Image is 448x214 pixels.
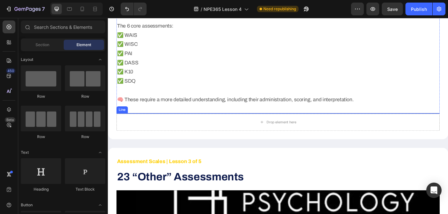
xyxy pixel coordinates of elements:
strong: Assessment Scales | Lesson 3 of 5 [10,159,106,165]
div: Open Intercom Messenger [426,183,442,198]
div: Row [65,134,105,140]
div: Publish [411,6,427,12]
p: 7 [42,5,45,13]
div: Heading [21,186,61,192]
div: Beta [5,117,15,122]
button: 7 [3,3,48,15]
div: 450 [6,68,15,73]
span: Element [76,42,91,48]
span: Save [387,6,398,12]
button: Save [382,3,403,15]
span: Button [21,202,33,208]
div: Line [11,101,21,106]
div: Row [65,94,105,99]
button: Publish [405,3,432,15]
span: NPE365 Lesson 4 [204,6,242,12]
div: Undo/Redo [121,3,147,15]
div: Drop element here [179,115,213,120]
div: Row [21,94,61,99]
div: Row [21,134,61,140]
iframe: Design area [108,18,448,214]
strong: 23 “Other” Assessments [10,173,153,186]
div: Text Block [65,186,105,192]
span: Layout [21,57,33,62]
span: Toggle open [95,54,105,65]
span: Need republishing [263,6,296,12]
span: Text [21,150,29,155]
input: Search Sections & Elements [21,21,105,33]
span: Toggle open [95,147,105,158]
span: / [201,6,202,12]
span: Toggle open [95,200,105,210]
span: Section [36,42,49,48]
